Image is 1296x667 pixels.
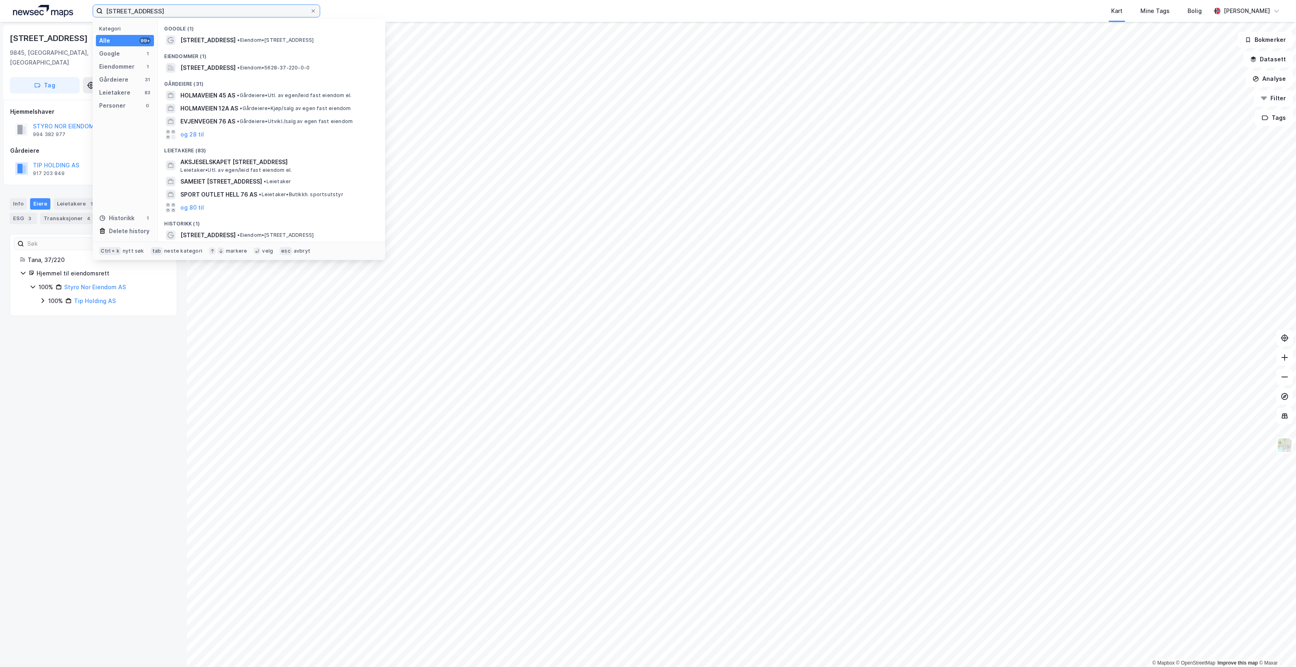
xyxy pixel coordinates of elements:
[1111,6,1123,16] div: Kart
[1254,90,1293,106] button: Filter
[180,167,292,173] span: Leietaker • Utl. av egen/leid fast eiendom el.
[1188,6,1202,16] div: Bolig
[180,117,235,126] span: EVJENVEGEN 76 AS
[99,247,121,255] div: Ctrl + k
[180,190,257,199] span: SPORT OUTLET HELL 76 AS
[10,107,177,117] div: Hjemmelshaver
[85,214,93,223] div: 4
[1224,6,1270,16] div: [PERSON_NAME]
[158,141,385,156] div: Leietakere (83)
[151,247,163,255] div: tab
[144,89,151,96] div: 83
[180,91,235,100] span: HOLMAVEIEN 45 AS
[262,248,273,254] div: velg
[240,105,351,112] span: Gårdeiere • Kjøp/salg av egen fast eiendom
[237,92,239,98] span: •
[74,297,116,304] a: Tip Holding AS
[280,247,292,255] div: esc
[264,178,266,184] span: •
[30,198,50,210] div: Eiere
[13,5,73,17] img: logo.a4113a55bc3d86da70a041830d287a7e.svg
[99,213,134,223] div: Historikk
[180,230,236,240] span: [STREET_ADDRESS]
[237,37,240,43] span: •
[24,238,113,250] input: Søk
[237,37,314,43] span: Eiendom • [STREET_ADDRESS]
[180,63,236,73] span: [STREET_ADDRESS]
[28,255,167,265] div: Tana, 37/220
[264,178,291,185] span: Leietaker
[1243,51,1293,67] button: Datasett
[39,282,53,292] div: 100%
[99,36,110,45] div: Alle
[259,191,261,197] span: •
[139,37,151,44] div: 99+
[10,77,80,93] button: Tag
[1238,32,1293,48] button: Bokmerker
[64,284,126,290] a: Styro Nor Eiendom AS
[10,146,177,156] div: Gårdeiere
[1277,437,1292,453] img: Z
[237,118,239,124] span: •
[1255,628,1296,667] iframe: Chat Widget
[99,88,130,97] div: Leietakere
[54,198,99,210] div: Leietakere
[10,213,37,224] div: ESG
[144,215,151,221] div: 1
[109,226,150,236] div: Delete history
[10,198,27,210] div: Info
[180,35,236,45] span: [STREET_ADDRESS]
[26,214,34,223] div: 3
[103,5,310,17] input: Søk på adresse, matrikkel, gårdeiere, leietakere eller personer
[180,157,375,167] span: AKSJESELSKAPET [STREET_ADDRESS]
[237,92,351,99] span: Gårdeiere • Utl. av egen/leid fast eiendom el.
[144,50,151,57] div: 1
[37,269,167,278] div: Hjemmel til eiendomsrett
[10,32,89,45] div: [STREET_ADDRESS]
[144,76,151,83] div: 31
[180,104,238,113] span: HOLMAVEIEN 12A AS
[87,200,95,208] div: 1
[237,65,310,71] span: Eiendom • 5628-37-220-0-0
[144,102,151,109] div: 0
[33,170,65,177] div: 917 203 849
[1140,6,1170,16] div: Mine Tags
[99,62,134,71] div: Eiendommer
[99,75,128,84] div: Gårdeiere
[158,47,385,61] div: Eiendommer (1)
[240,105,242,111] span: •
[237,232,240,238] span: •
[123,248,144,254] div: nytt søk
[48,296,63,306] div: 100%
[164,248,202,254] div: neste kategori
[144,63,151,70] div: 1
[294,248,310,254] div: avbryt
[1246,71,1293,87] button: Analyse
[180,130,204,139] button: og 28 til
[10,48,141,67] div: 9845, [GEOGRAPHIC_DATA], [GEOGRAPHIC_DATA]
[99,49,120,58] div: Google
[158,74,385,89] div: Gårdeiere (31)
[1176,660,1216,666] a: OpenStreetMap
[259,191,343,198] span: Leietaker • Butikkh. sportsutstyr
[180,203,204,212] button: og 80 til
[33,131,65,138] div: 994 382 977
[1152,660,1175,666] a: Mapbox
[237,65,240,71] span: •
[99,26,154,32] div: Kategori
[99,101,126,110] div: Personer
[180,177,262,186] span: SAMEIET [STREET_ADDRESS]
[1255,110,1293,126] button: Tags
[158,19,385,34] div: Google (1)
[40,213,96,224] div: Transaksjoner
[158,214,385,229] div: Historikk (1)
[1218,660,1258,666] a: Improve this map
[237,232,314,238] span: Eiendom • [STREET_ADDRESS]
[237,118,353,125] span: Gårdeiere • Utvikl./salg av egen fast eiendom
[226,248,247,254] div: markere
